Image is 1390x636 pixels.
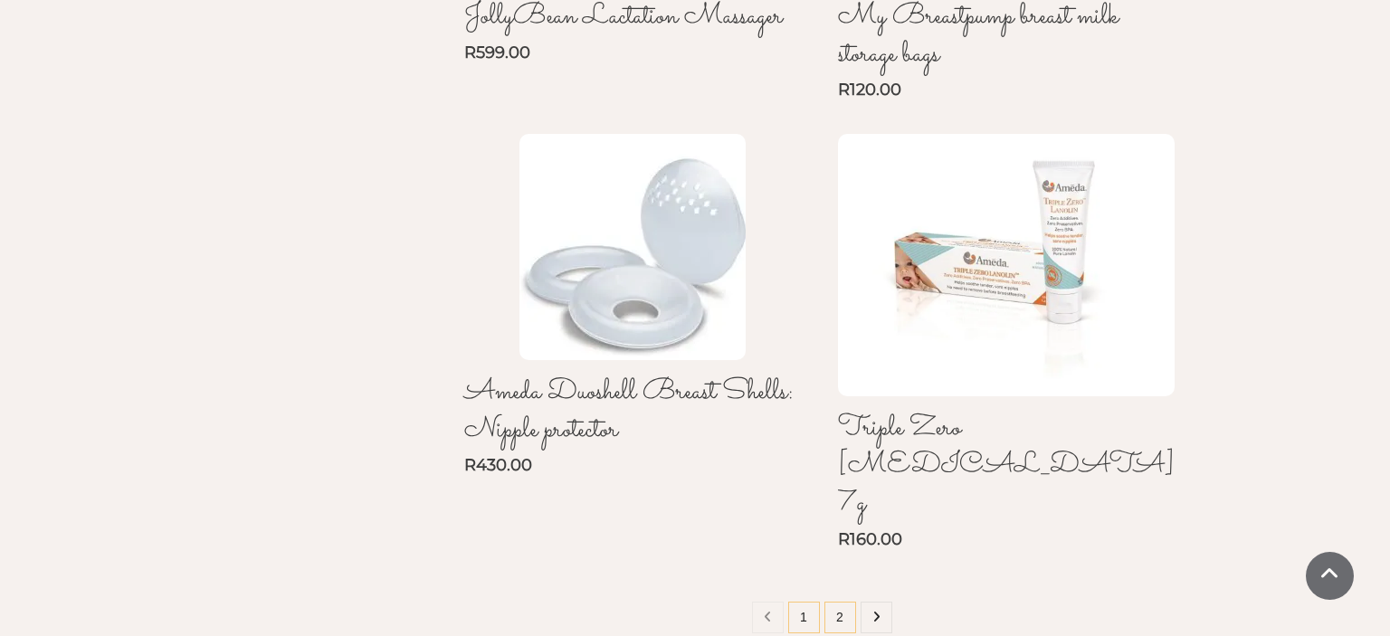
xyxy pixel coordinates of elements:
img: Triple Zero Lanolin 7g [838,134,1176,396]
a: R120.00 [838,80,901,100]
img: Ameda Duoshell Breast Shells: Nipple protector [519,134,746,360]
a: Triple Zero [MEDICAL_DATA] 7g [838,407,1175,525]
a: R599.00 [464,43,530,62]
a: Ameda Duoshell Breast Shells: Nipple protector [464,371,794,451]
a: Scroll To Top [1306,552,1354,600]
a: R430.00 [464,455,532,475]
a: 2 [824,602,856,633]
a: R160.00 [838,529,902,549]
a: 1 [788,602,820,633]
